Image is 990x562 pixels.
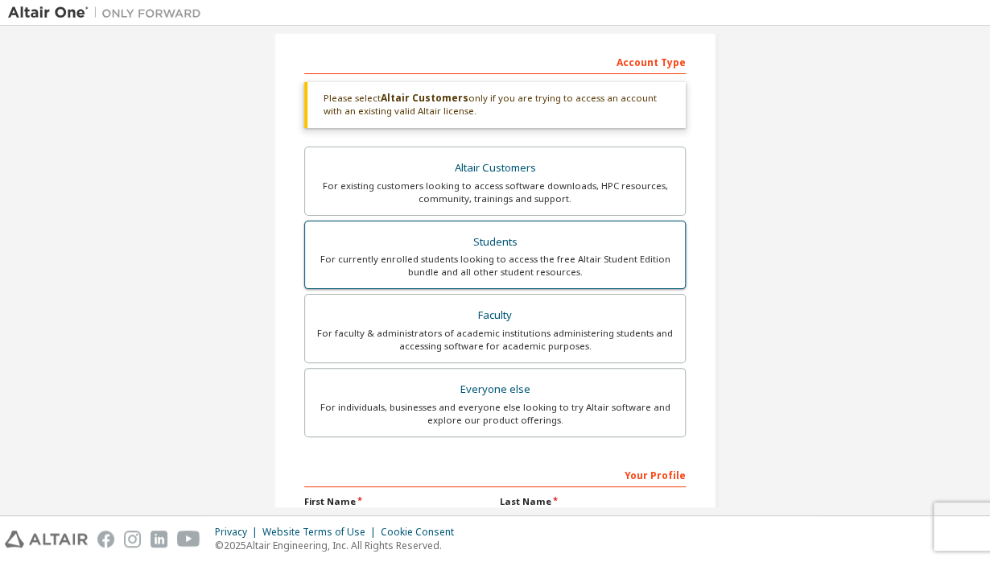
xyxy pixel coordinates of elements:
label: First Name [304,495,490,508]
div: Website Terms of Use [262,526,381,539]
img: linkedin.svg [151,531,167,548]
div: For existing customers looking to access software downloads, HPC resources, community, trainings ... [315,180,675,205]
div: Please select only if you are trying to access an account with an existing valid Altair license. [304,82,686,128]
img: altair_logo.svg [5,531,88,548]
b: Altair Customers [381,91,468,105]
div: For individuals, businesses and everyone else looking to try Altair software and explore our prod... [315,401,675,427]
label: Last Name [500,495,686,508]
img: youtube.svg [177,531,200,548]
img: facebook.svg [97,531,114,548]
div: Everyone else [315,378,675,401]
div: Altair Customers [315,157,675,180]
div: Privacy [215,526,262,539]
div: For currently enrolled students looking to access the free Altair Student Edition bundle and all ... [315,253,675,279]
img: Altair One [8,5,209,21]
div: Faculty [315,304,675,327]
img: instagram.svg [124,531,141,548]
div: Cookie Consent [381,526,464,539]
div: Students [315,231,675,254]
div: Your Profile [304,461,686,487]
div: Account Type [304,48,686,74]
p: © 2025 Altair Engineering, Inc. All Rights Reserved. [215,539,464,552]
div: For faculty & administrators of academic institutions administering students and accessing softwa... [315,327,675,353]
